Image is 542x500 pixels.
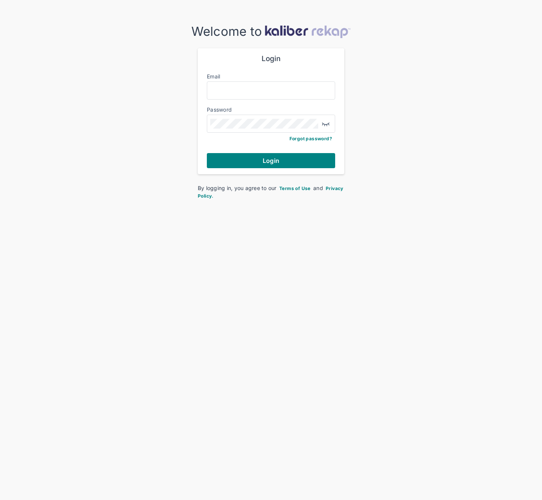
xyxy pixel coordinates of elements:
[207,54,335,63] div: Login
[207,73,220,80] label: Email
[198,184,344,199] div: By logging in, you agree to our and
[289,136,332,141] a: Forgot password?
[263,157,279,164] span: Login
[198,185,343,199] a: Privacy Policy.
[278,185,312,191] a: Terms of Use
[265,25,351,38] img: kaliber-logo
[279,186,311,191] span: Terms of Use
[207,106,232,113] label: Password
[198,186,343,199] span: Privacy Policy.
[321,119,330,128] img: eye-closed.fa43b6e4.svg
[207,153,335,168] button: Login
